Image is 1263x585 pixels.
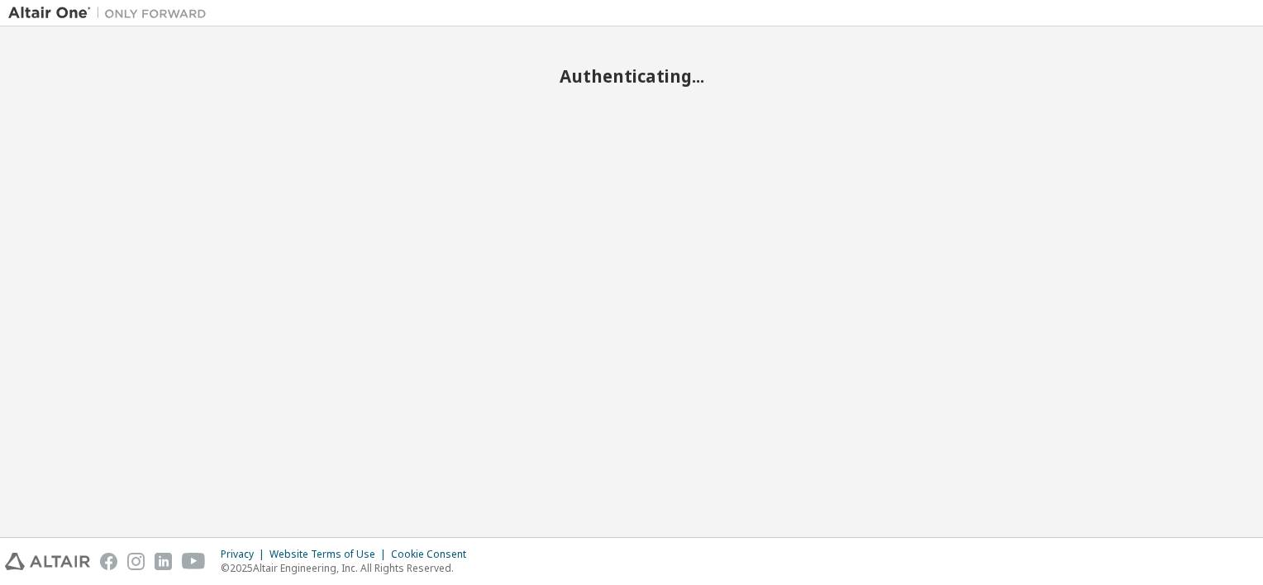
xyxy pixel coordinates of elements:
[8,5,215,21] img: Altair One
[5,553,90,570] img: altair_logo.svg
[221,561,476,575] p: © 2025 Altair Engineering, Inc. All Rights Reserved.
[100,553,117,570] img: facebook.svg
[155,553,172,570] img: linkedin.svg
[221,548,269,561] div: Privacy
[269,548,391,561] div: Website Terms of Use
[182,553,206,570] img: youtube.svg
[8,65,1255,87] h2: Authenticating...
[391,548,476,561] div: Cookie Consent
[127,553,145,570] img: instagram.svg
